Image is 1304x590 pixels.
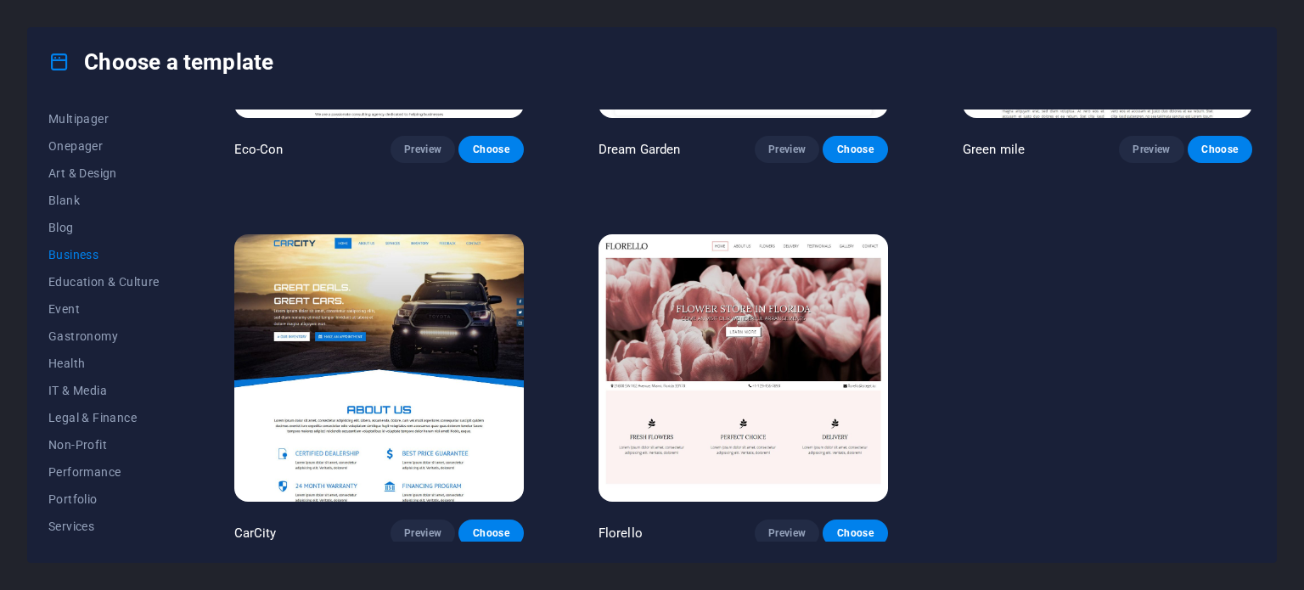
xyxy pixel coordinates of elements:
[48,132,160,160] button: Onepager
[1188,136,1252,163] button: Choose
[234,234,524,501] img: CarCity
[768,143,806,156] span: Preview
[48,329,160,343] span: Gastronomy
[48,275,160,289] span: Education & Culture
[404,143,441,156] span: Preview
[963,141,1025,158] p: Green mile
[48,295,160,323] button: Event
[48,520,160,533] span: Services
[48,187,160,214] button: Blank
[48,438,160,452] span: Non-Profit
[823,136,887,163] button: Choose
[755,520,819,547] button: Preview
[836,526,874,540] span: Choose
[48,323,160,350] button: Gastronomy
[48,384,160,397] span: IT & Media
[48,411,160,424] span: Legal & Finance
[599,525,643,542] p: Florello
[599,141,681,158] p: Dream Garden
[48,357,160,370] span: Health
[48,241,160,268] button: Business
[48,540,160,567] button: Sports & Beauty
[823,520,887,547] button: Choose
[599,234,888,501] img: Florello
[48,221,160,234] span: Blog
[48,166,160,180] span: Art & Design
[48,431,160,458] button: Non-Profit
[48,513,160,540] button: Services
[48,194,160,207] span: Blank
[755,136,819,163] button: Preview
[1133,143,1170,156] span: Preview
[1201,143,1239,156] span: Choose
[391,520,455,547] button: Preview
[1119,136,1183,163] button: Preview
[458,520,523,547] button: Choose
[48,105,160,132] button: Multipager
[48,350,160,377] button: Health
[48,404,160,431] button: Legal & Finance
[48,486,160,513] button: Portfolio
[768,526,806,540] span: Preview
[48,112,160,126] span: Multipager
[836,143,874,156] span: Choose
[234,525,277,542] p: CarCity
[48,465,160,479] span: Performance
[458,136,523,163] button: Choose
[404,526,441,540] span: Preview
[48,214,160,241] button: Blog
[48,139,160,153] span: Onepager
[48,377,160,404] button: IT & Media
[391,136,455,163] button: Preview
[48,248,160,261] span: Business
[48,492,160,506] span: Portfolio
[472,143,509,156] span: Choose
[234,141,284,158] p: Eco-Con
[48,268,160,295] button: Education & Culture
[48,302,160,316] span: Event
[48,160,160,187] button: Art & Design
[48,458,160,486] button: Performance
[48,48,273,76] h4: Choose a template
[472,526,509,540] span: Choose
